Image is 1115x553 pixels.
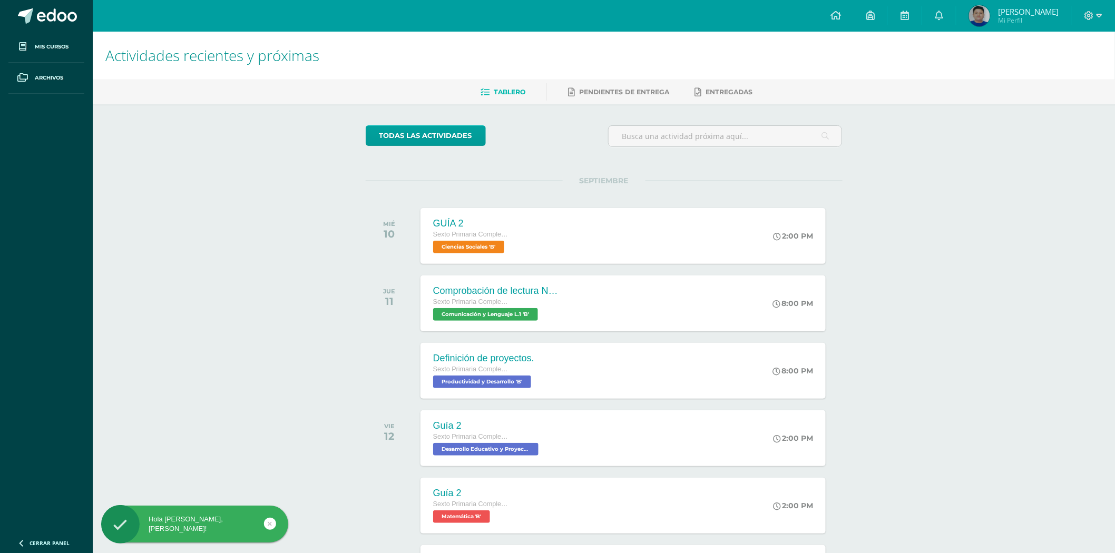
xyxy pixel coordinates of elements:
span: Sexto Primaria Complementaria [433,366,512,373]
div: Guía 2 [433,420,541,431]
div: Definición de proyectos. [433,353,534,364]
span: Mis cursos [35,43,69,51]
a: Entregadas [695,84,752,101]
div: JUE [383,288,395,295]
div: 12 [384,430,395,442]
div: 2:00 PM [773,433,813,443]
div: VIE [384,422,395,430]
span: Cerrar panel [30,539,70,547]
a: Tablero [481,84,525,101]
div: Guía 2 [433,488,512,499]
div: 2:00 PM [773,501,813,510]
span: Pendientes de entrega [579,88,669,96]
span: [PERSON_NAME] [998,6,1059,17]
span: SEPTIEMBRE [563,176,645,185]
div: MIÉ [383,220,395,228]
span: Archivos [35,74,63,82]
span: Sexto Primaria Complementaria [433,500,512,508]
span: Sexto Primaria Complementaria [433,231,512,238]
div: GUÍA 2 [433,218,512,229]
div: 8:00 PM [772,299,813,308]
div: 2:00 PM [773,231,813,241]
span: Productividad y Desarrollo 'B' [433,376,531,388]
div: 8:00 PM [772,366,813,376]
a: todas las Actividades [366,125,486,146]
span: Sexto Primaria Complementaria [433,298,512,305]
div: 11 [383,295,395,308]
span: Matemática 'B' [433,510,490,523]
span: Actividades recientes y próximas [105,45,319,65]
div: Hola [PERSON_NAME], [PERSON_NAME]! [101,515,288,534]
span: Entregadas [706,88,752,96]
a: Archivos [8,63,84,94]
span: Comunicación y Lenguaje L.1 'B' [433,308,538,321]
span: Desarrollo Educativo y Proyecto de Vida 'B' [433,443,539,456]
span: Sexto Primaria Complementaria [433,433,512,440]
img: 57a48d8702f892de463ac40911e205c9.png [969,5,990,26]
a: Pendientes de entrega [568,84,669,101]
span: Ciencias Sociales 'B' [433,241,504,253]
div: Comprobación de lectura No.3 (Parcial). [433,285,560,297]
a: Mis cursos [8,32,84,63]
div: 10 [383,228,395,240]
span: Tablero [494,88,525,96]
span: Mi Perfil [998,16,1059,25]
input: Busca una actividad próxima aquí... [609,126,842,146]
